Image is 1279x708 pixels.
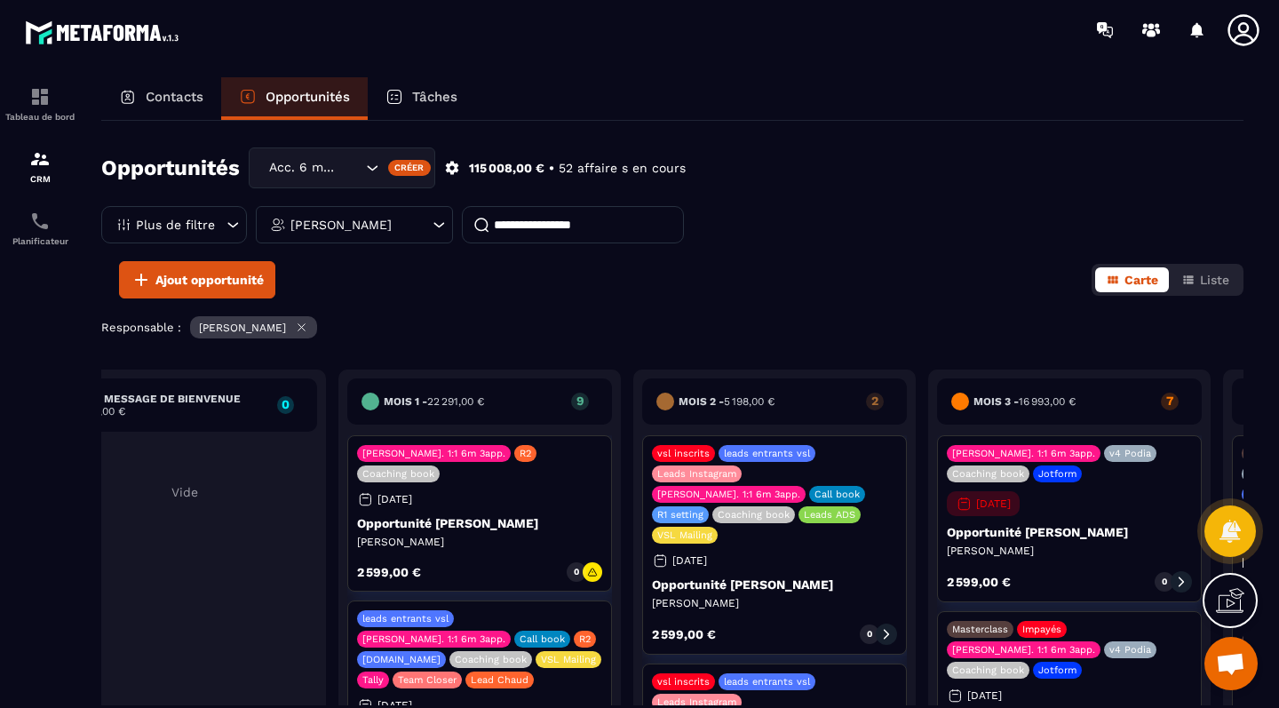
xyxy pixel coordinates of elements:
p: Coaching book [455,654,527,665]
p: Leads Instagram [657,696,736,708]
p: 0 [277,398,294,410]
img: scheduler [29,211,51,232]
span: 5 198,00 € [724,395,775,408]
a: Contacts [101,77,221,120]
img: formation [29,86,51,107]
p: 9 [571,394,589,407]
p: Opportunités [266,89,350,105]
span: 16 993,00 € [1019,395,1076,408]
p: v4 Podia [1109,644,1151,656]
p: [PERSON_NAME]. 1:1 6m 3app. [657,489,800,500]
span: Ajout opportunité [155,271,264,289]
h6: Mois 1 - [384,395,484,408]
p: Team Closer [398,674,457,686]
p: [PERSON_NAME]. 1:1 6m 3app. [952,448,1095,459]
p: Coaching book [952,664,1024,676]
p: Opportunité [PERSON_NAME] [357,516,602,530]
p: Opportunité [PERSON_NAME] [947,525,1192,539]
p: Plus de filtre [136,219,215,231]
p: [DATE] [672,554,707,567]
p: 52 affaire s en cours [559,160,686,177]
p: 0 [867,628,872,640]
p: CRM [4,174,75,184]
p: • [549,160,554,177]
a: formationformationTableau de bord [4,73,75,135]
p: 2 599,00 € [652,628,716,640]
span: 0,00 € [93,405,125,418]
p: 7 [1161,394,1179,407]
h6: Mois 2 - [679,395,775,408]
p: [PERSON_NAME] [652,596,897,610]
h2: Opportunités [101,150,240,186]
h6: Mois 3 - [973,395,1076,408]
a: formationformationCRM [4,135,75,197]
p: Impayés [1022,624,1061,635]
div: Search for option [249,147,435,188]
button: Ajout opportunité [119,261,275,298]
p: Call book [520,633,565,645]
p: Tally [362,674,384,686]
a: Opportunités [221,77,368,120]
p: [PERSON_NAME] [357,535,602,549]
input: Search for option [344,158,361,178]
p: Leads Instagram [657,468,736,480]
p: R2 [579,633,591,645]
span: Carte [1124,273,1158,287]
span: Liste [1200,273,1229,287]
p: 2 599,00 € [357,566,421,578]
p: R2 [520,448,531,459]
button: Liste [1171,267,1240,292]
h6: 👋 Message de Bienvenue - [88,393,268,418]
p: Masterclass [952,624,1008,635]
p: Vide [52,485,317,499]
a: schedulerschedulerPlanificateur [4,197,75,259]
p: [DOMAIN_NAME] [362,654,441,665]
p: 2 599,00 € [947,576,1011,588]
p: [PERSON_NAME]. 1:1 6m 3app. [952,644,1095,656]
p: Tableau de bord [4,112,75,122]
p: Planificateur [4,236,75,246]
p: 2 [866,394,884,407]
p: vsl inscrits [657,676,710,688]
span: 22 291,00 € [427,395,484,408]
p: vsl inscrits [657,448,710,459]
p: R1 setting [657,509,703,521]
p: [PERSON_NAME] [199,322,286,334]
p: VSL Mailing [657,529,712,541]
div: Ouvrir le chat [1204,637,1258,690]
p: Coaching book [718,509,790,521]
p: [DATE] [377,493,412,505]
p: [PERSON_NAME]. 1:1 6m 3app. [362,448,505,459]
p: Coaching book [362,468,434,480]
p: 0 [1162,576,1167,588]
p: Tâches [412,89,457,105]
p: [DATE] [976,497,1011,510]
p: Jotform [1038,664,1076,676]
p: Call book [814,489,860,500]
p: Jotform [1038,468,1076,480]
p: VSL Mailing [541,654,596,665]
p: Leads ADS [804,509,855,521]
img: logo [25,16,185,49]
p: leads entrants vsl [362,613,449,624]
p: [PERSON_NAME]. 1:1 6m 3app. [362,633,505,645]
button: Carte [1095,267,1169,292]
span: Acc. 6 mois - 3 appels [265,158,344,178]
a: Tâches [368,77,475,120]
p: Coaching book [952,468,1024,480]
p: 0 [574,566,579,578]
p: [PERSON_NAME] [290,219,392,231]
img: formation [29,148,51,170]
p: leads entrants vsl [724,448,810,459]
div: Créer [388,160,432,176]
p: Lead Chaud [471,674,528,686]
p: Opportunité [PERSON_NAME] [652,577,897,592]
p: [DATE] [967,689,1002,702]
p: [PERSON_NAME] [947,544,1192,558]
p: v4 Podia [1109,448,1151,459]
p: leads entrants vsl [724,676,810,688]
p: Contacts [146,89,203,105]
p: 115 008,00 € [469,160,544,177]
p: Responsable : [101,321,181,334]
